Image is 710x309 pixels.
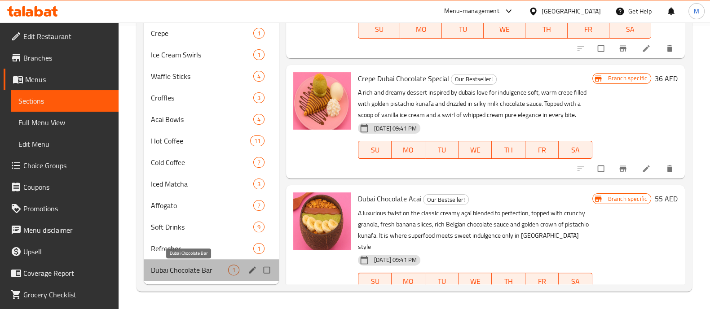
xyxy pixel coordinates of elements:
span: Coupons [23,182,111,192]
button: Branch-specific-item [613,39,635,58]
img: Crepe Dubai Chocolate Special [293,72,351,130]
div: items [253,114,265,125]
span: 1 [254,51,264,59]
span: Croffles [151,92,253,103]
span: Branches [23,52,111,63]
span: Branch specific [604,195,651,203]
span: 9 [254,223,264,231]
button: TH [492,273,525,291]
span: Branch specific [604,74,651,83]
span: SA [562,144,588,157]
button: delete [660,39,681,58]
span: Our Bestseller! [423,195,468,205]
span: Edit Menu [18,139,111,149]
div: items [253,200,265,211]
span: Cold Coffee [151,157,253,168]
div: Our Bestseller! [451,74,497,85]
span: WE [487,23,522,36]
span: MO [404,23,438,36]
span: Crepe Dubai Chocolate Special [358,72,449,85]
span: Refresher [151,243,253,254]
span: Hot Coffee [151,135,250,146]
a: Edit Menu [11,133,119,155]
a: Sections [11,90,119,112]
button: SU [358,21,400,39]
button: MO [400,21,442,39]
span: 11 [251,137,264,145]
span: Affogato [151,200,253,211]
span: SA [562,275,588,288]
span: Coverage Report [23,268,111,279]
div: Menu-management [444,6,499,17]
span: SA [613,23,648,36]
span: Our Bestseller! [451,74,496,84]
button: MO [392,273,425,291]
div: Hot Coffee11 [144,130,279,152]
p: A luxurious twist on the classic creamy açaí blended to perfection, topped with crunchy granola, ... [358,208,592,252]
span: Menus [25,74,111,85]
span: SU [362,144,388,157]
span: FR [529,144,555,157]
div: items [250,135,265,146]
span: Waffle Sticks [151,71,253,82]
span: Dubai Chocolate Bar [151,265,228,275]
div: items [253,71,265,82]
span: Ice Cream Swirls [151,49,253,60]
button: TH [525,21,567,39]
span: Select to update [592,160,611,177]
span: TU [429,275,455,288]
div: Crepe1 [144,22,279,44]
span: SU [362,23,397,36]
div: items [228,265,239,275]
a: Menus [4,69,119,90]
span: Promotions [23,203,111,214]
span: Dubai Chocolate Acai [358,192,421,205]
span: TH [495,275,521,288]
div: items [253,178,265,189]
span: Full Menu View [18,117,111,128]
span: 7 [254,201,264,210]
span: Acai Bowls [151,114,253,125]
span: Edit Restaurant [23,31,111,42]
button: edit [247,264,260,276]
a: Edit menu item [642,164,653,173]
div: [GEOGRAPHIC_DATA] [542,6,601,16]
div: Refresher1 [144,238,279,259]
button: WE [459,273,492,291]
button: FR [525,141,559,159]
button: TU [425,273,459,291]
h6: 36 AED [655,72,678,85]
span: 7 [254,158,264,167]
button: FR [568,21,609,39]
div: items [253,243,265,254]
div: items [253,92,265,103]
div: Cold Coffee7 [144,152,279,173]
span: [DATE] 09:41 PM [370,124,420,133]
a: Promotions [4,198,119,219]
span: TH [529,23,564,36]
div: Iced Matcha3 [144,173,279,195]
span: 1 [254,29,264,38]
div: Ice Cream Swirls1 [144,44,279,65]
span: WE [462,275,488,288]
h6: 55 AED [655,192,678,205]
a: Choice Groups [4,155,119,176]
div: Crepe [151,28,253,39]
a: Coverage Report [4,262,119,284]
div: Our Bestseller! [423,194,469,205]
button: MO [392,141,425,159]
a: Menu disclaimer [4,219,119,241]
div: Soft Drinks9 [144,216,279,238]
span: Select to update [592,40,611,57]
span: FR [529,275,555,288]
div: Dubai Chocolate Bar1edit [144,259,279,281]
span: SU [362,275,388,288]
span: Soft Drinks [151,222,253,232]
button: Branch-specific-item [613,159,635,178]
